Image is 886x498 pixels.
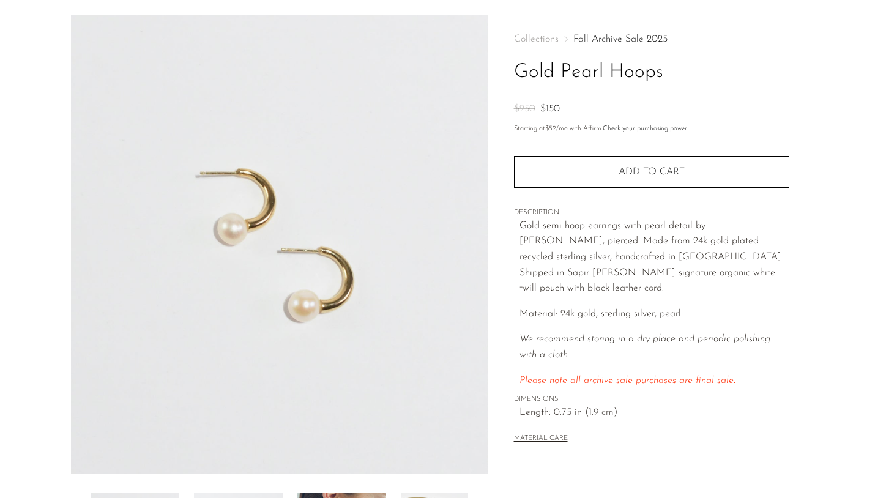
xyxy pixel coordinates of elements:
[540,104,560,114] span: $150
[519,218,789,297] p: Gold semi hoop earrings with pearl detail by [PERSON_NAME], pierced. Made from 24k gold plated re...
[519,309,683,319] span: Material: 24k gold, sterling silver, pearl.
[514,104,535,114] span: $250
[519,376,735,385] span: Please note all archive sale purchases are final sale.
[514,124,789,135] p: Starting at /mo with Affirm.
[619,167,685,177] span: Add to cart
[71,15,488,474] img: Gold Pearl Hoops
[545,125,556,132] span: $52
[514,434,568,444] button: MATERIAL CARE
[514,34,789,44] nav: Breadcrumbs
[514,156,789,188] button: Add to cart
[514,394,789,405] span: DIMENSIONS
[573,34,668,44] a: Fall Archive Sale 2025
[603,125,687,132] a: Check your purchasing power - Learn more about Affirm Financing (opens in modal)
[514,207,789,218] span: DESCRIPTION
[519,405,789,421] span: Length: 0.75 in (1.9 cm)
[514,57,789,88] h1: Gold Pearl Hoops
[514,34,559,44] span: Collections
[519,334,770,360] i: We recommend storing in a dry place and periodic polishing with a cloth.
